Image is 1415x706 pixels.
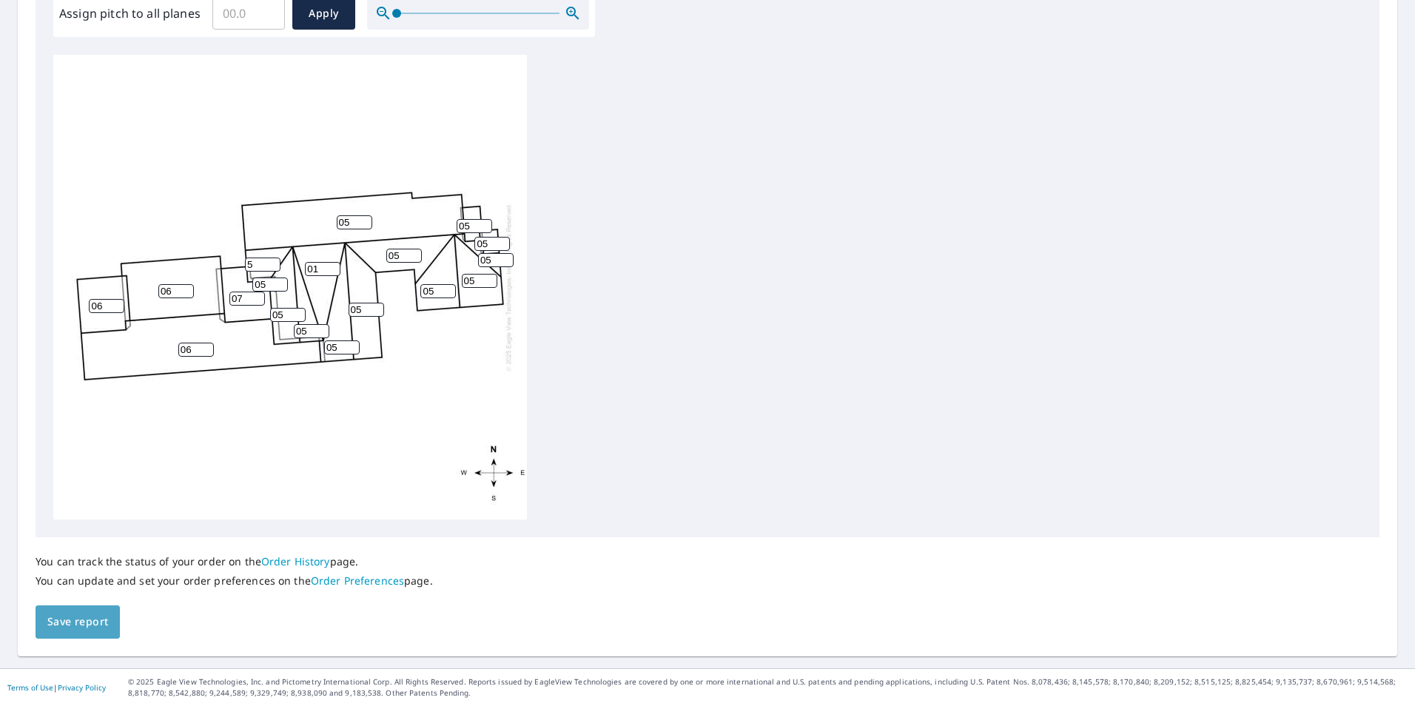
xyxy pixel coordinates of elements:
span: Save report [47,613,108,631]
p: You can track the status of your order on the page. [36,555,433,568]
a: Privacy Policy [58,682,106,693]
a: Terms of Use [7,682,53,693]
p: | [7,683,106,692]
p: You can update and set your order preferences on the page. [36,574,433,588]
a: Order History [261,554,330,568]
a: Order Preferences [311,574,404,588]
p: © 2025 Eagle View Technologies, Inc. and Pictometry International Corp. All Rights Reserved. Repo... [128,676,1408,699]
span: Apply [304,4,343,23]
label: Assign pitch to all planes [59,4,201,22]
button: Save report [36,605,120,639]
